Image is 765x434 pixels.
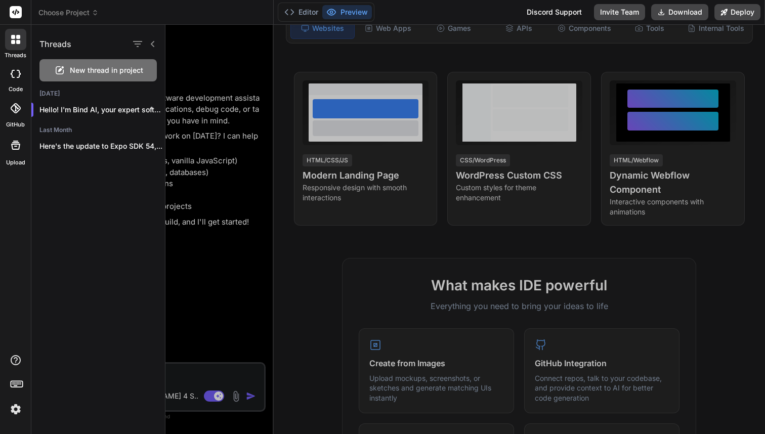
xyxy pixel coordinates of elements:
div: Discord Support [521,4,588,20]
span: New thread in project [70,65,143,75]
button: Invite Team [594,4,645,20]
button: Download [651,4,708,20]
h2: Last Month [31,126,165,134]
p: Hello! I'm Bind AI, your expert software... [39,105,165,115]
img: settings [7,401,24,418]
button: Deploy [714,4,760,20]
button: Preview [322,5,372,19]
label: GitHub [6,120,25,129]
label: code [9,85,23,94]
label: Upload [6,158,25,167]
h2: [DATE] [31,90,165,98]
span: Choose Project [38,8,99,18]
p: Here's the update to Expo SDK 54,... [39,141,165,151]
h1: Threads [39,38,71,50]
button: Editor [280,5,322,19]
label: threads [5,51,26,60]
